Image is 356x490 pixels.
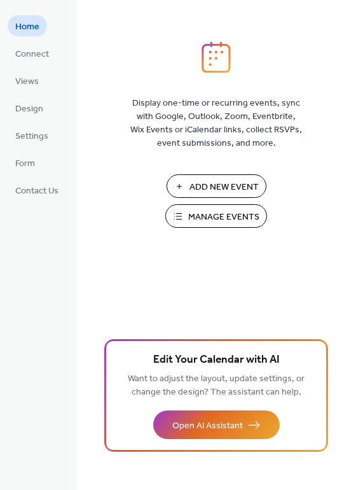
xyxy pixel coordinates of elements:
button: Add New Event [167,174,266,198]
a: Home [8,15,47,36]
span: Form [15,157,35,171]
span: Manage Events [188,211,259,224]
span: Design [15,102,43,116]
span: Add New Event [189,181,259,194]
a: Contact Us [8,179,66,200]
span: Settings [15,130,48,143]
a: Form [8,152,43,173]
a: Connect [8,43,57,64]
a: Views [8,70,46,91]
button: Manage Events [165,204,267,228]
span: Contact Us [15,185,58,198]
span: Want to adjust the layout, update settings, or change the design? The assistant can help. [128,370,305,401]
span: Views [15,75,39,88]
img: logo_icon.svg [202,41,231,73]
a: Settings [8,125,56,146]
span: Edit Your Calendar with AI [153,351,280,369]
span: Open AI Assistant [172,419,243,433]
span: Connect [15,48,49,61]
button: Open AI Assistant [153,410,280,439]
span: Home [15,20,39,34]
span: Display one-time or recurring events, sync with Google, Outlook, Zoom, Eventbrite, Wix Events or ... [130,97,302,150]
a: Design [8,97,51,118]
